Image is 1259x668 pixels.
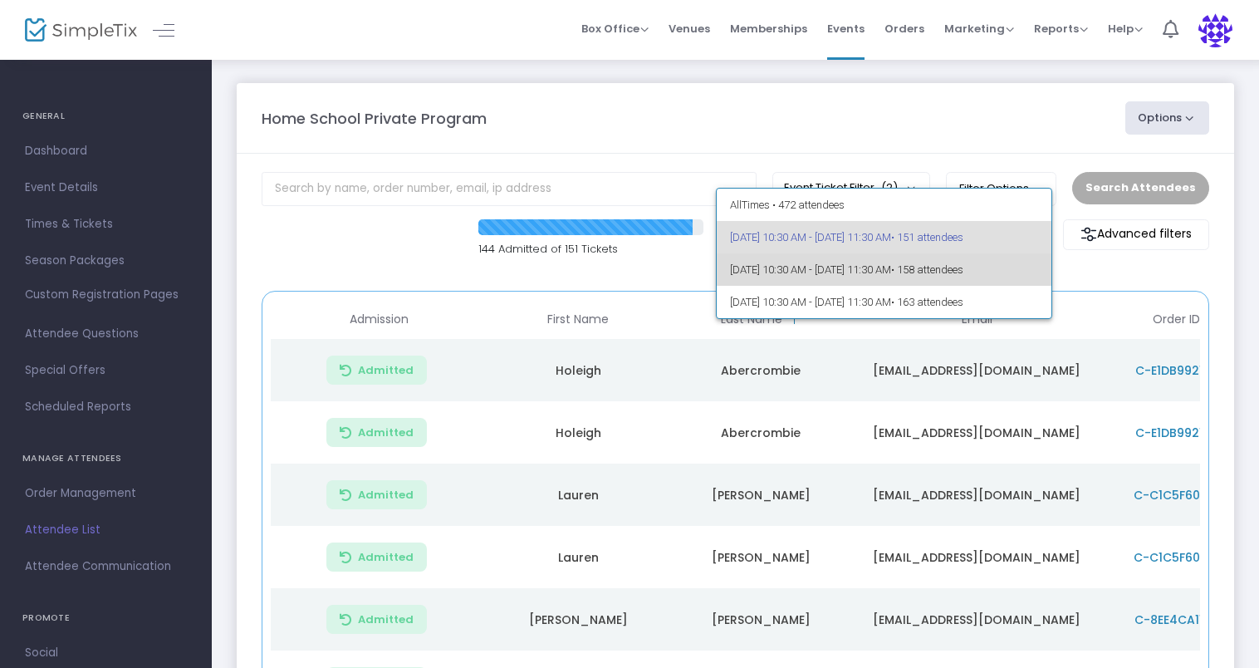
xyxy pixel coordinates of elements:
[891,231,963,243] span: • 151 attendees
[730,221,1038,253] span: [DATE] 10:30 AM - [DATE] 11:30 AM
[891,296,963,308] span: • 163 attendees
[730,286,1038,318] span: [DATE] 10:30 AM - [DATE] 11:30 AM
[730,253,1038,286] span: [DATE] 10:30 AM - [DATE] 11:30 AM
[730,189,1038,221] span: All Times • 472 attendees
[891,263,963,276] span: • 158 attendees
